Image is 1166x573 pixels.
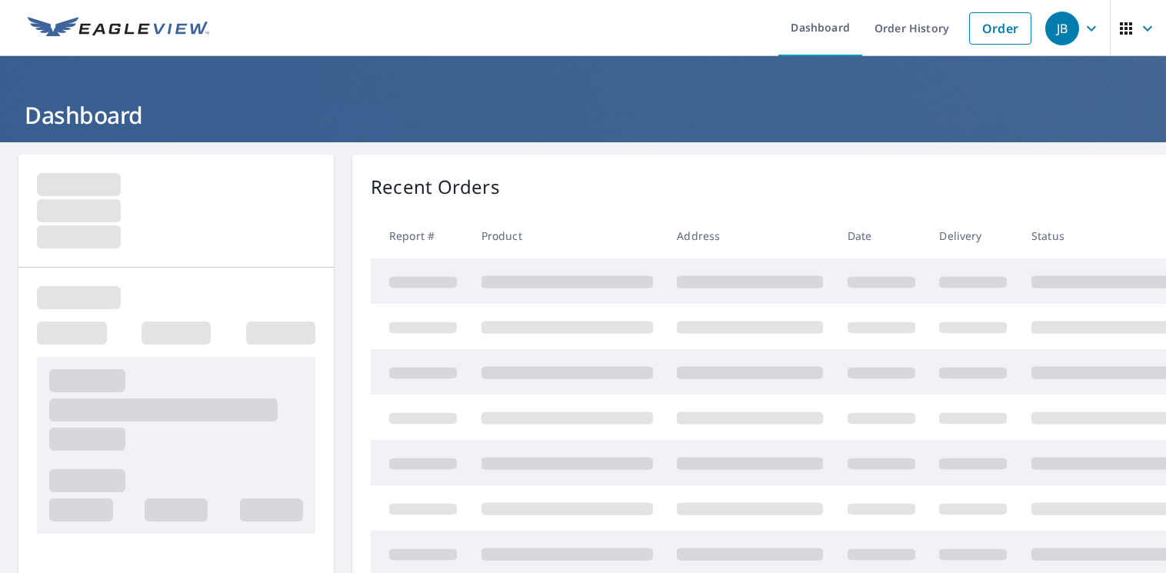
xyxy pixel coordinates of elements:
th: Delivery [927,213,1019,258]
th: Product [469,213,665,258]
img: EV Logo [28,17,209,40]
a: Order [969,12,1031,45]
th: Address [665,213,835,258]
h1: Dashboard [18,99,1148,131]
th: Date [835,213,928,258]
th: Report # [371,213,469,258]
p: Recent Orders [371,173,500,201]
div: JB [1045,12,1079,45]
